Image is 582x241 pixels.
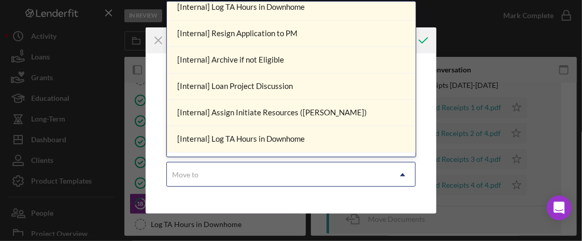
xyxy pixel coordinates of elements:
[167,73,416,100] div: [Internal] Loan Project Discussion
[167,100,416,126] div: [Internal] Assign Initiate Resources ([PERSON_NAME])
[167,153,416,179] div: 7. Annual Revenue & Job Creation* ([PERSON_NAME])
[167,47,416,73] div: [Internal] Archive if not Eligible
[167,126,416,153] div: [Internal] Log TA Hours in Downhome
[172,171,198,179] div: Move to
[547,195,572,220] div: Open Intercom Messenger
[167,21,416,47] div: [Internal] Resign Application to PM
